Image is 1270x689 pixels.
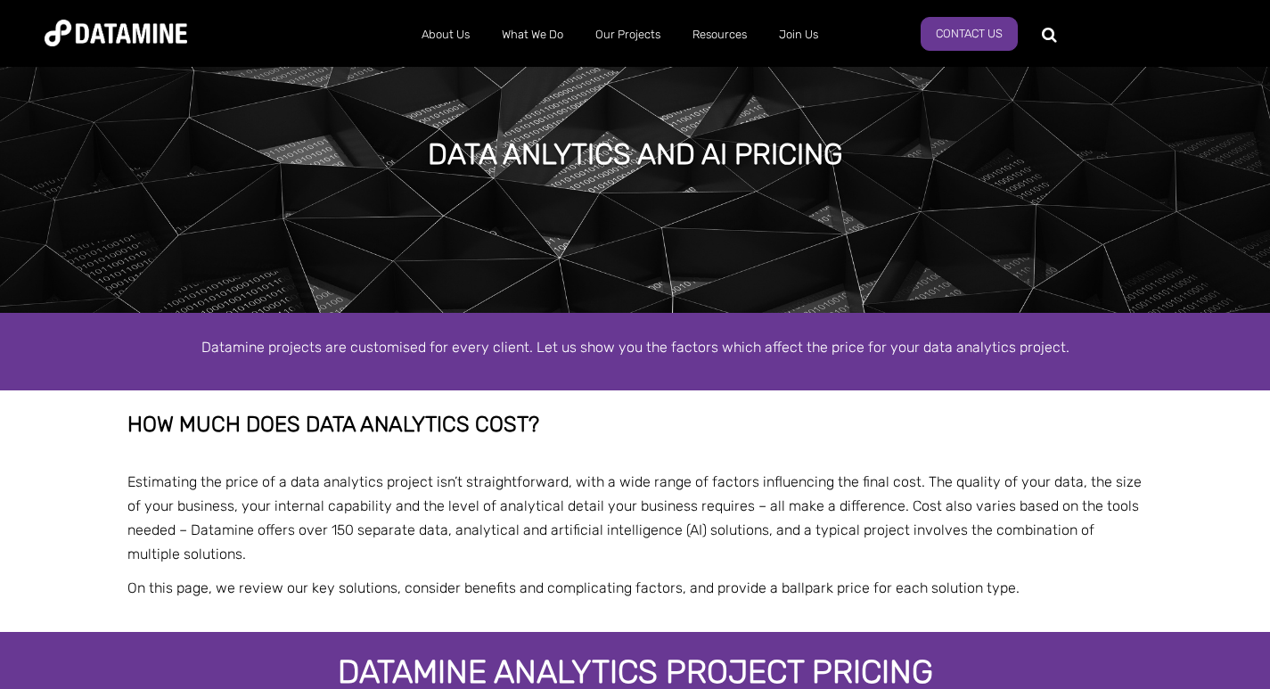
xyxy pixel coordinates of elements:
span: Estimating the price of a data analytics project isn’t straightforward, with a wide range of fact... [127,473,1142,563]
a: Contact Us [921,17,1018,51]
a: About Us [406,12,486,58]
a: Resources [676,12,763,58]
img: Datamine [45,20,187,46]
a: Our Projects [579,12,676,58]
h1: Data anlytics and AI pricing [428,135,842,174]
a: What We Do [486,12,579,58]
span: On this page, we review our key solutions, consider benefits and complicating factors, and provid... [127,579,1020,596]
span: How much does data analytics cost? [127,412,539,437]
a: Join Us [763,12,834,58]
p: Datamine projects are customised for every client. Let us show you the factors which affect the p... [127,335,1143,359]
